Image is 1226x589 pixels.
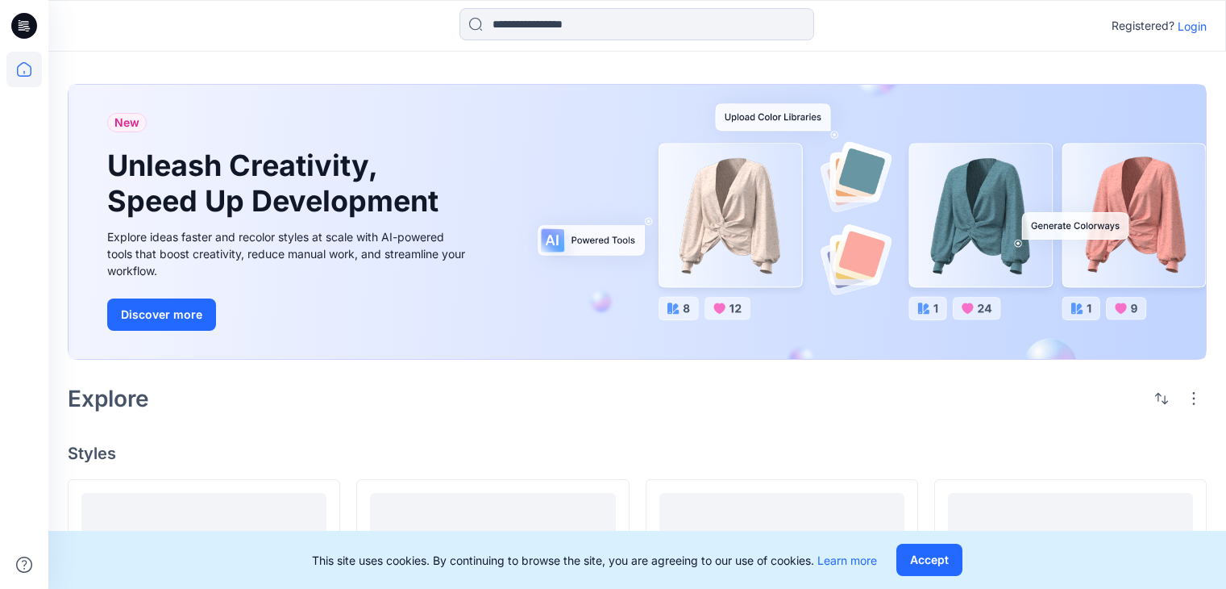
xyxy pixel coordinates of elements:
[114,113,139,132] span: New
[1112,16,1174,36] p: Registered?
[107,299,470,331] a: Discover more
[68,386,149,411] h2: Explore
[68,444,1207,463] h4: Styles
[107,148,446,218] h1: Unleash Creativity, Speed Up Development
[1178,18,1207,35] p: Login
[107,228,470,279] div: Explore ideas faster and recolor styles at scale with AI-powered tools that boost creativity, red...
[107,299,216,331] button: Discover more
[312,552,877,569] p: This site uses cookies. By continuing to browse the site, you are agreeing to our use of cookies.
[896,544,962,576] button: Accept
[817,553,877,567] a: Learn more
